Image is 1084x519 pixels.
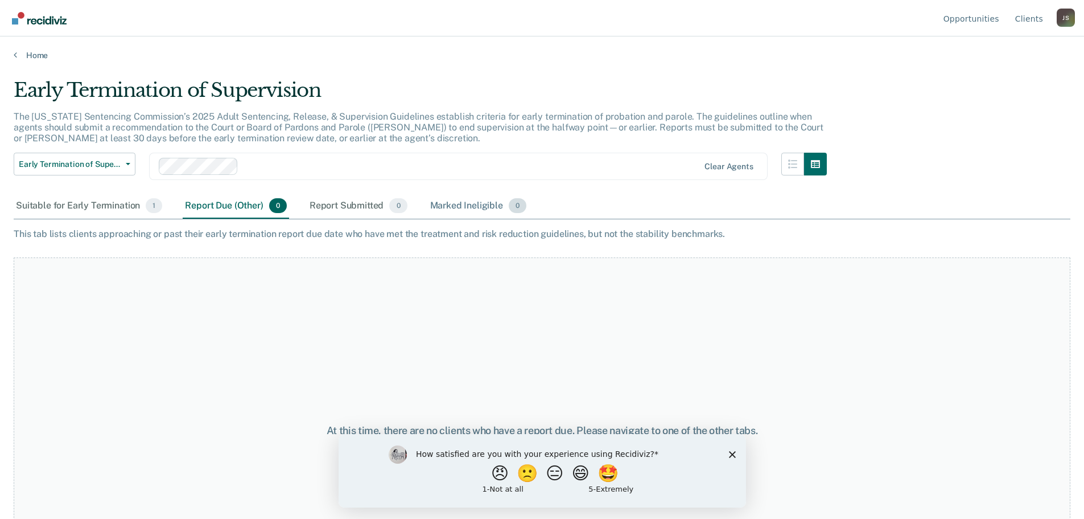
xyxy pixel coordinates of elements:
div: Early Termination of Supervision [14,79,827,111]
span: 0 [269,198,287,213]
div: Report Submitted0 [307,194,410,219]
span: 0 [509,198,526,213]
a: Home [14,50,1070,60]
div: Clear agents [704,162,753,171]
button: Early Termination of Supervision [14,153,135,175]
button: Profile dropdown button [1057,9,1075,27]
span: Early Termination of Supervision [19,160,121,169]
div: This tab lists clients approaching or past their early termination report due date who have met t... [14,228,1070,239]
span: 0 [389,198,407,213]
p: The [US_STATE] Sentencing Commission’s 2025 Adult Sentencing, Release, & Supervision Guidelines e... [14,111,823,144]
iframe: Survey by Kim from Recidiviz [339,434,746,508]
div: Marked Ineligible0 [428,194,529,219]
div: Suitable for Early Termination1 [14,194,164,219]
img: Recidiviz [12,12,67,24]
span: 1 [146,198,162,213]
div: At this time, there are no clients who have a report due. Please navigate to one of the other tabs. [278,424,806,437]
div: J S [1057,9,1075,27]
div: Report Due (Other)0 [183,194,288,219]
